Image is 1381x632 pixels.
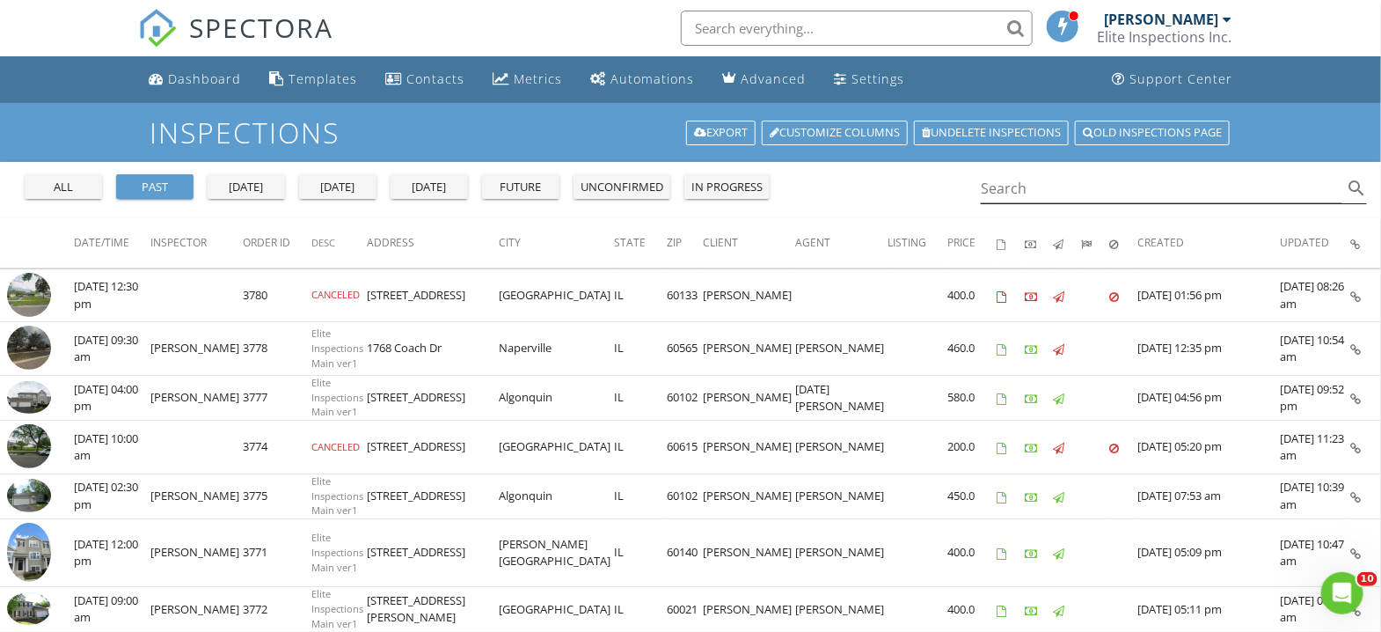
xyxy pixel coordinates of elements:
a: Undelete inspections [914,121,1069,145]
td: [GEOGRAPHIC_DATA] [499,421,614,474]
button: [DATE] [299,174,376,199]
td: [STREET_ADDRESS] [367,375,499,420]
td: [PERSON_NAME] [795,421,888,474]
a: Metrics [486,63,569,96]
a: Export [686,121,756,145]
img: The Best Home Inspection Software - Spectora [138,9,177,48]
td: [DATE] 11:23 am [1280,421,1350,474]
td: [PERSON_NAME] [150,519,243,587]
div: Dashboard [168,70,241,87]
div: [DATE] [398,179,461,196]
th: State: Not sorted. [614,218,667,268]
td: [STREET_ADDRESS] [367,421,499,474]
input: Search [981,174,1342,203]
a: Advanced [715,63,813,96]
td: 60615 [667,421,703,474]
th: Paid: Not sorted. [1025,218,1053,268]
div: Settings [851,70,904,87]
td: [DATE] 12:00 pm [74,519,150,587]
span: Created [1137,235,1184,250]
span: Date/Time [74,235,129,250]
td: 60102 [667,375,703,420]
th: Desc: Not sorted. [311,218,367,268]
img: streetview [7,424,51,468]
span: Address [367,235,414,250]
div: [DATE] [306,179,369,196]
td: [PERSON_NAME] [703,587,795,632]
td: 400.0 [947,519,997,587]
td: 400.0 [947,587,997,632]
button: all [25,174,102,199]
td: [DATE] 10:39 am [1280,474,1350,518]
td: 460.0 [947,322,997,376]
th: Date/Time: Not sorted. [74,218,150,268]
td: [DATE] 02:30 pm [74,474,150,518]
input: Search everything... [681,11,1033,46]
td: [PERSON_NAME] [795,519,888,587]
div: Templates [289,70,357,87]
img: streetview [7,273,51,317]
td: [STREET_ADDRESS] [367,268,499,322]
img: 9362179%2Fcover_photos%2F3Dur2nh4pIcIogvHoQW0%2Fsmall.jpeg [7,381,51,415]
button: past [116,174,194,199]
td: [DATE] 05:20 pm [1137,421,1280,474]
span: City [499,235,521,250]
span: Elite Inspections Main ver1 [311,376,363,419]
td: [PERSON_NAME] [703,375,795,420]
td: [DATE] 09:30 am [74,322,150,376]
th: Address: Not sorted. [367,218,499,268]
td: [DATE] 05:09 pm [1137,519,1280,587]
th: Listing: Not sorted. [888,218,947,268]
td: [PERSON_NAME] [703,519,795,587]
a: Support Center [1105,63,1239,96]
span: CANCELED [311,440,360,453]
a: Customize Columns [762,121,908,145]
span: 10 [1357,572,1377,586]
td: [GEOGRAPHIC_DATA] [499,268,614,322]
a: Automations (Basic) [583,63,701,96]
td: IL [614,268,667,322]
td: [DATE] 10:54 am [1280,322,1350,376]
td: [STREET_ADDRESS] [367,474,499,518]
td: [DATE] 10:00 am [74,421,150,474]
td: [PERSON_NAME] [703,322,795,376]
div: Metrics [514,70,562,87]
div: future [489,179,552,196]
td: 1768 Coach Dr [367,322,499,376]
td: 400.0 [947,268,997,322]
span: Updated [1280,235,1329,250]
th: Submitted: Not sorted. [1081,218,1109,268]
span: Elite Inspections Main ver1 [311,531,363,574]
span: Inspector [150,235,207,250]
td: Algonquin [499,375,614,420]
button: [DATE] [208,174,285,199]
td: 3771 [243,519,311,587]
div: [PERSON_NAME] [1104,11,1218,28]
span: Desc [311,236,335,249]
th: Inspection Details: Not sorted. [1350,218,1381,268]
a: Templates [262,63,364,96]
td: [PERSON_NAME] [703,268,795,322]
td: 60021 [667,587,703,632]
a: Settings [827,63,911,96]
td: 450.0 [947,474,997,518]
img: 9331662%2Fcover_photos%2FOYmHEn0WTaPa4JdEO6WP%2Fsmall.jpeg [7,592,51,626]
td: [PERSON_NAME][GEOGRAPHIC_DATA] [499,519,614,587]
td: 3780 [243,268,311,322]
td: IL [614,375,667,420]
span: Zip [667,235,682,250]
td: IL [614,519,667,587]
button: future [482,174,559,199]
td: 60565 [667,322,703,376]
td: 60133 [667,268,703,322]
span: State [614,235,646,250]
button: in progress [684,174,770,199]
img: 9350187%2Fcover_photos%2F1RxRchM8agQlGrOiahUa%2Fsmall.jpeg [7,479,51,512]
td: 200.0 [947,421,997,474]
h1: Inspections [150,117,1231,148]
td: [DATE] 07:53 am [1137,474,1280,518]
th: Order ID: Not sorted. [243,218,311,268]
div: Advanced [741,70,806,87]
td: IL [614,474,667,518]
div: [DATE] [215,179,278,196]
